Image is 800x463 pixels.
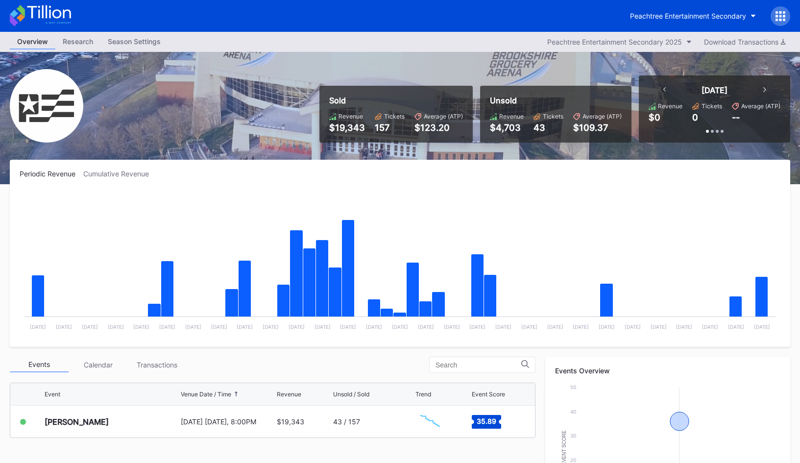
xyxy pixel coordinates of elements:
[570,433,576,439] text: 30
[277,390,301,398] div: Revenue
[699,35,790,49] button: Download Transactions
[10,69,83,143] img: Peachtree_Entertainment_Secondary.png
[702,85,727,95] div: [DATE]
[289,324,305,330] text: [DATE]
[499,113,524,120] div: Revenue
[181,390,231,398] div: Venue Date / Time
[237,324,253,330] text: [DATE]
[211,324,227,330] text: [DATE]
[599,324,615,330] text: [DATE]
[521,324,537,330] text: [DATE]
[477,416,496,425] text: 35.89
[692,112,698,122] div: 0
[20,190,780,337] svg: Chart title
[424,113,463,120] div: Average (ATP)
[573,324,589,330] text: [DATE]
[340,324,356,330] text: [DATE]
[570,457,576,463] text: 20
[10,34,55,49] a: Overview
[69,357,127,372] div: Calendar
[625,324,641,330] text: [DATE]
[415,410,445,434] svg: Chart title
[732,112,740,122] div: --
[55,34,100,49] a: Research
[702,324,718,330] text: [DATE]
[45,390,60,398] div: Event
[702,102,722,110] div: Tickets
[490,122,524,133] div: $4,703
[333,390,369,398] div: Unsold / Sold
[329,96,463,105] div: Sold
[108,324,124,330] text: [DATE]
[333,417,360,426] div: 43 / 157
[728,324,744,330] text: [DATE]
[20,170,83,178] div: Periodic Revenue
[100,34,168,49] div: Season Settings
[55,34,100,49] div: Research
[100,34,168,49] a: Season Settings
[649,112,660,122] div: $0
[366,324,382,330] text: [DATE]
[547,324,563,330] text: [DATE]
[547,38,682,46] div: Peachtree Entertainment Secondary 2025
[418,324,434,330] text: [DATE]
[630,12,746,20] div: Peachtree Entertainment Secondary
[436,361,521,369] input: Search
[651,324,667,330] text: [DATE]
[533,122,563,133] div: 43
[83,170,157,178] div: Cumulative Revenue
[82,324,98,330] text: [DATE]
[185,324,201,330] text: [DATE]
[555,366,780,375] div: Events Overview
[339,113,363,120] div: Revenue
[573,122,622,133] div: $109.37
[10,357,69,372] div: Events
[392,324,408,330] text: [DATE]
[676,324,692,330] text: [DATE]
[277,417,304,426] div: $19,343
[263,324,279,330] text: [DATE]
[45,417,109,427] div: [PERSON_NAME]
[127,357,186,372] div: Transactions
[704,38,785,46] div: Download Transactions
[415,390,431,398] div: Trend
[542,35,697,49] button: Peachtree Entertainment Secondary 2025
[329,122,365,133] div: $19,343
[469,324,485,330] text: [DATE]
[570,384,576,390] text: 50
[159,324,175,330] text: [DATE]
[623,7,763,25] button: Peachtree Entertainment Secondary
[56,324,72,330] text: [DATE]
[582,113,622,120] div: Average (ATP)
[472,390,505,398] div: Event Score
[754,324,770,330] text: [DATE]
[570,409,576,414] text: 40
[315,324,331,330] text: [DATE]
[741,102,780,110] div: Average (ATP)
[30,324,46,330] text: [DATE]
[444,324,460,330] text: [DATE]
[133,324,149,330] text: [DATE]
[490,96,622,105] div: Unsold
[543,113,563,120] div: Tickets
[495,324,511,330] text: [DATE]
[181,417,274,426] div: [DATE] [DATE], 8:00PM
[414,122,463,133] div: $123.20
[658,102,682,110] div: Revenue
[384,113,405,120] div: Tickets
[375,122,405,133] div: 157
